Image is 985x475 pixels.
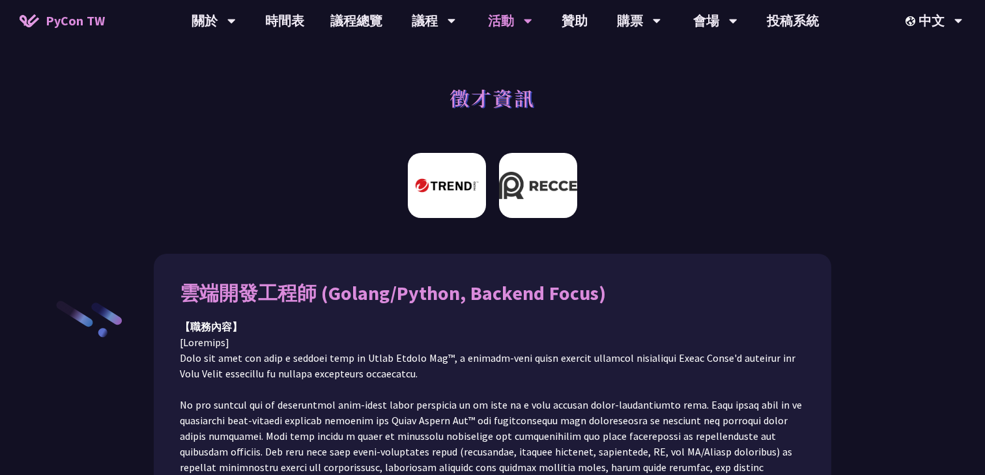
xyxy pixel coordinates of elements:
img: Recce | join us [499,153,577,218]
h1: 徵才資訊 [450,78,535,117]
a: PyCon TW [7,5,118,37]
img: Home icon of PyCon TW 2025 [20,14,39,27]
span: PyCon TW [46,11,105,31]
img: 趨勢科技 Trend Micro [408,153,486,218]
img: Locale Icon [906,16,919,26]
div: 雲端開發工程師 (Golang/Python, Backend Focus) [180,280,805,306]
div: 【職務內容】 [180,319,805,334]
